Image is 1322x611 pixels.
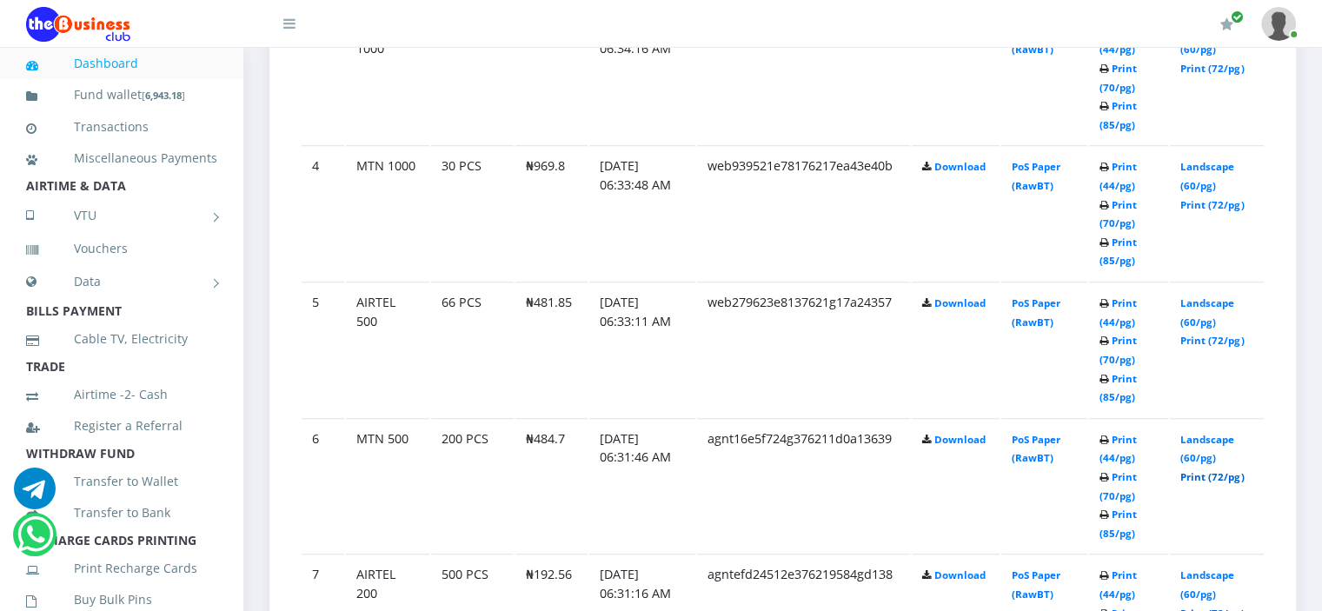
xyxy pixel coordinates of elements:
td: ₦963.7 [515,10,588,144]
a: Print (85/pg) [1099,99,1137,131]
span: Renew/Upgrade Subscription [1231,10,1244,23]
td: 66 PCS [431,282,514,416]
td: [DATE] 06:31:46 AM [589,418,695,553]
a: VTU [26,194,217,237]
a: Print (70/pg) [1099,334,1137,366]
a: Transactions [26,107,217,147]
a: Print (44/pg) [1099,160,1137,192]
b: 6,943.18 [145,89,182,102]
td: [DATE] 06:33:11 AM [589,282,695,416]
i: Renew/Upgrade Subscription [1220,17,1233,31]
a: Data [26,260,217,303]
a: Cable TV, Electricity [26,319,217,359]
td: AIRTEL 1000 [346,10,429,144]
td: 6 [302,418,344,553]
td: MTN 1000 [346,145,429,280]
a: Download [934,433,986,446]
td: web3695ed08937621142g609g4 [697,10,910,144]
a: Print (70/pg) [1099,198,1137,230]
a: Dashboard [26,43,217,83]
a: Landscape (60/pg) [1180,433,1234,465]
td: 3 [302,10,344,144]
td: MTN 500 [346,418,429,553]
a: Fund wallet[6,943.18] [26,75,217,116]
a: PoS Paper (RawBT) [1012,433,1060,465]
a: Print (85/pg) [1099,372,1137,404]
a: PoS Paper (RawBT) [1012,568,1060,601]
img: Logo [26,7,130,42]
a: Airtime -2- Cash [26,375,217,415]
a: Print (44/pg) [1099,433,1137,465]
td: 30 PCS [431,10,514,144]
td: 4 [302,145,344,280]
a: Print (85/pg) [1099,508,1137,540]
a: Transfer to Wallet [26,462,217,501]
td: [DATE] 06:34:16 AM [589,10,695,144]
a: Chat for support [17,527,53,555]
a: Transfer to Bank [26,493,217,533]
a: Print (85/pg) [1099,236,1137,268]
small: [ ] [142,89,185,102]
a: Landscape (60/pg) [1180,160,1234,192]
a: Print (72/pg) [1180,62,1244,75]
a: Download [934,160,986,173]
td: 200 PCS [431,418,514,553]
a: Register a Referral [26,406,217,446]
td: [DATE] 06:33:48 AM [589,145,695,280]
td: 30 PCS [431,145,514,280]
a: Print (72/pg) [1180,198,1244,211]
a: Miscellaneous Payments [26,138,217,178]
a: Print (44/pg) [1099,296,1137,329]
a: Chat for support [14,481,56,509]
td: ₦481.85 [515,282,588,416]
a: Print (72/pg) [1180,334,1244,347]
td: ₦484.7 [515,418,588,553]
a: PoS Paper (RawBT) [1012,296,1060,329]
a: Print (72/pg) [1180,470,1244,483]
a: Print Recharge Cards [26,548,217,588]
td: web279623e8137621g17a24357 [697,282,910,416]
a: Landscape (60/pg) [1180,296,1234,329]
a: Print (44/pg) [1099,568,1137,601]
img: User [1261,7,1296,41]
a: Print (70/pg) [1099,62,1137,94]
td: web939521e78176217ea43e40b [697,145,910,280]
a: Print (70/pg) [1099,470,1137,502]
a: Download [934,296,986,309]
a: PoS Paper (RawBT) [1012,160,1060,192]
td: AIRTEL 500 [346,282,429,416]
a: Download [934,568,986,581]
td: 5 [302,282,344,416]
td: ₦969.8 [515,145,588,280]
td: agnt16e5f724g376211d0a13639 [697,418,910,553]
a: Vouchers [26,229,217,269]
a: Landscape (60/pg) [1180,568,1234,601]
